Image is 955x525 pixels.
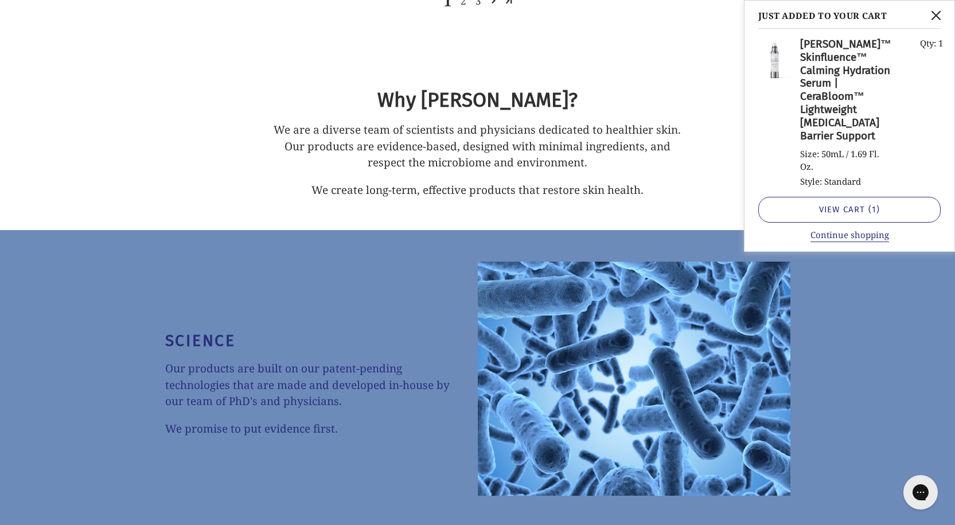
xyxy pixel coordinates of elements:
span: 1 [938,37,943,49]
p: We are a diverse team of scientists and physicians dedicated to healthier skin. Our products are ... [272,122,683,171]
span: Next [153,178,217,200]
h2: Just added to your cart [758,6,923,25]
input: Other [42,149,217,170]
p: We promise to put evidence first. [165,421,458,437]
button: Close [923,2,949,28]
li: Size: 50mL / 1.69 Fl. Oz. [800,147,891,173]
h2: SCIENCE [165,331,458,351]
a: View cart (1 item) [758,197,941,223]
span: Qty: [920,37,936,49]
div: Not enough product info [15,123,219,145]
p: Our products are built on our patent-pending technologies that are made and developed in-house by... [165,360,458,410]
p: What was missing? [15,46,219,60]
img: Front of RULO™ Skinfluence™ Calming Hydration Serum bottle – lightweight water-based serum with B... [758,38,791,81]
button: NextNext [151,178,219,200]
h2: Why [PERSON_NAME]? [272,88,683,112]
p: We create long-term, effective products that restore skin health. [272,182,683,199]
div: Wrong product for me [15,97,219,119]
strong: Before you go! [15,19,100,43]
li: Style: Standard [800,175,891,188]
h3: [PERSON_NAME]™ Skinfluence™ Calming Hydration Serum | CeraBloom™ Lightweight [MEDICAL_DATA] Barri... [800,38,891,142]
button: Continue shopping [810,228,889,243]
div: Still figuring out my skin issues [15,71,219,94]
iframe: Gorgias live chat messenger [898,471,944,514]
span: 1 item [872,204,876,215]
ul: Product details [800,145,891,188]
